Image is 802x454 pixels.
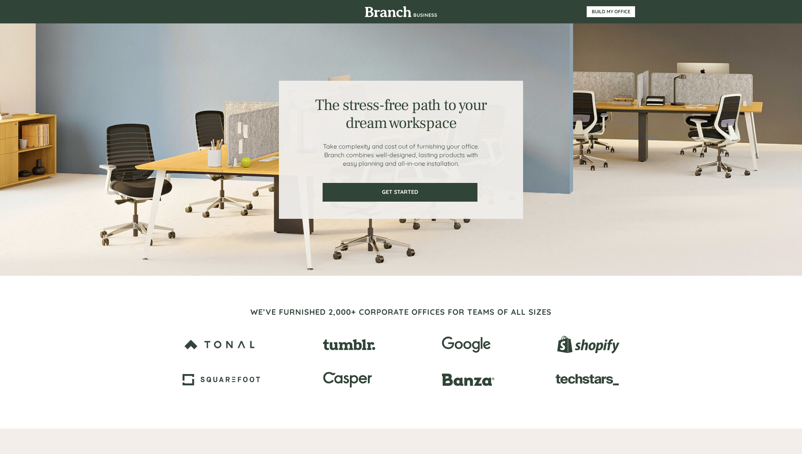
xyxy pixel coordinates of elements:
[323,142,479,167] span: Take complexity and cost out of furnishing your office. Branch combines well-designed, lasting pr...
[250,307,552,317] span: WE’VE FURNISHED 2,000+ CORPORATE OFFICES FOR TEAMS OF ALL SIZES
[587,6,635,17] a: BUILD MY OFFICE
[315,95,486,133] span: The stress-free path to your dream workspace
[587,9,635,14] span: BUILD MY OFFICE
[323,183,477,202] a: GET STARTED
[323,189,477,195] span: GET STARTED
